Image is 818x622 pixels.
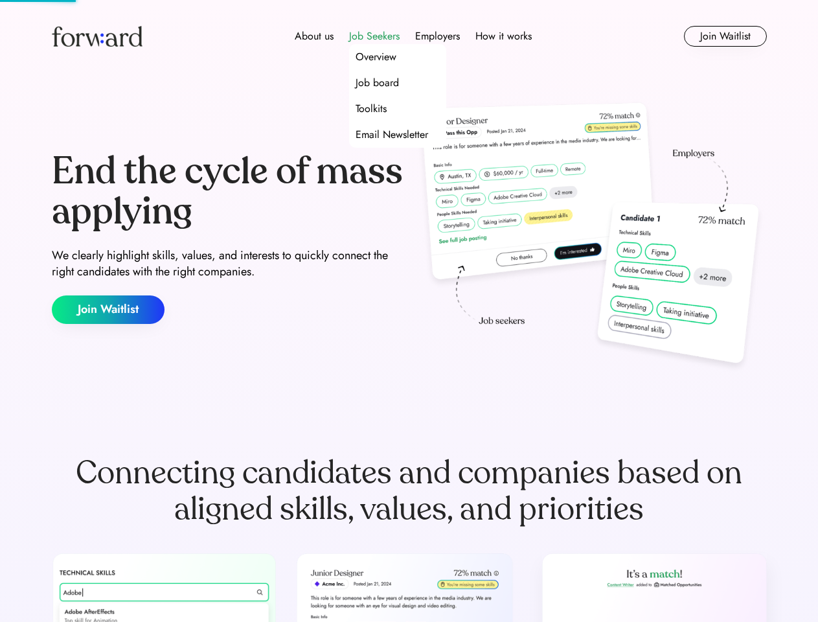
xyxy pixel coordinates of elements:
[415,29,460,44] div: Employers
[356,75,399,91] div: Job board
[295,29,334,44] div: About us
[349,29,400,44] div: Job Seekers
[356,127,428,143] div: Email Newsletter
[52,455,767,527] div: Connecting candidates and companies based on aligned skills, values, and priorities
[52,248,404,280] div: We clearly highlight skills, values, and interests to quickly connect the right candidates with t...
[684,26,767,47] button: Join Waitlist
[356,101,387,117] div: Toolkits
[356,49,396,65] div: Overview
[475,29,532,44] div: How it works
[415,98,767,377] img: hero-image.png
[52,152,404,231] div: End the cycle of mass applying
[52,26,142,47] img: Forward logo
[52,295,165,324] button: Join Waitlist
